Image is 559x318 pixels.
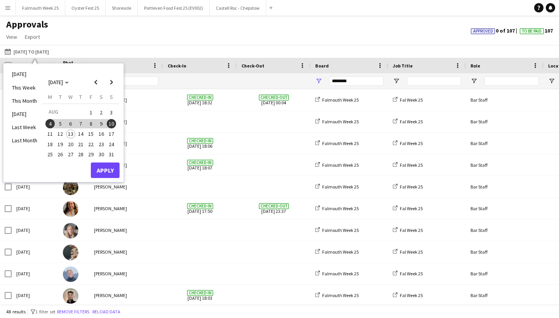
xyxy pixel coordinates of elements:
span: Name [94,63,106,69]
a: Fal Week 25 [393,227,423,233]
div: [DATE] [12,241,58,263]
span: Check-In [168,63,186,69]
a: Export [22,32,43,42]
span: 0 of 107 [471,27,520,34]
button: 09-08-2025 [96,119,106,129]
button: Next month [104,74,119,90]
button: 14-08-2025 [76,129,86,139]
div: [PERSON_NAME] [89,263,163,284]
button: Choose month and year [45,75,72,89]
button: 15-08-2025 [86,129,96,139]
button: 17-08-2025 [106,129,116,139]
a: View [3,32,20,42]
button: 12-08-2025 [55,129,65,139]
span: Fal Week 25 [400,162,423,168]
span: T [59,93,62,100]
button: Castell Roc - Chepstow [210,0,266,16]
span: Checked-in [187,203,213,209]
a: Fal Week 25 [393,271,423,277]
div: Bar Staff [466,89,543,111]
span: Falmouth Week 25 [322,271,359,277]
span: Photo [63,60,75,71]
a: Fal Week 25 [393,162,423,168]
div: Bar Staff [466,176,543,197]
li: This Week [7,81,42,94]
input: Name Filter Input [108,76,158,86]
span: W [68,93,73,100]
span: 24 [107,140,116,149]
span: 5 [56,119,65,128]
span: Approved [473,29,493,34]
span: Checked-out [259,203,289,209]
a: Falmouth Week 25 [315,292,359,298]
span: Checked-in [187,138,213,144]
input: Board Filter Input [329,76,384,86]
button: 26-08-2025 [55,149,65,159]
div: Bar Staff [466,285,543,306]
button: 02-08-2025 [96,107,106,119]
button: 10-08-2025 [106,119,116,129]
span: Role [470,63,480,69]
button: Portleven Food Fest 25 (EV002) [138,0,210,16]
button: 31-08-2025 [106,149,116,159]
span: 8 [86,119,95,128]
a: Falmouth Week 25 [315,184,359,190]
span: Checked-in [187,160,213,166]
div: [PERSON_NAME] [89,133,163,154]
a: Fal Week 25 [393,206,423,211]
div: [PERSON_NAME] [89,219,163,241]
span: 1 [86,107,95,118]
button: 18-08-2025 [45,139,55,149]
span: S [110,93,113,100]
button: [DATE] to [DATE] [3,47,50,56]
span: 12 [56,130,65,139]
span: 15 [86,130,95,139]
a: Fal Week 25 [393,140,423,146]
button: 13-08-2025 [66,129,76,139]
span: Date [16,63,27,69]
span: [DATE] 18:03 [168,285,232,306]
div: [DATE] [12,219,58,241]
button: 05-08-2025 [55,119,65,129]
button: 24-08-2025 [106,139,116,149]
span: 10 [107,119,116,128]
button: 03-08-2025 [106,107,116,119]
span: 6 [66,119,75,128]
span: 20 [66,140,75,149]
span: View [6,33,17,40]
span: [DATE] 18:07 [168,154,232,176]
span: Falmouth Week 25 [322,184,359,190]
span: Falmouth Week 25 [322,206,359,211]
span: 3 [107,107,116,118]
span: F [90,93,92,100]
span: Job Title [393,63,413,69]
li: This Month [7,94,42,107]
span: Falmouth Week 25 [322,119,359,124]
button: Open Filter Menu [315,78,322,85]
li: Last Month [7,134,42,147]
button: 20-08-2025 [66,139,76,149]
span: 16 [97,130,106,139]
div: [PERSON_NAME] [89,154,163,176]
button: 08-08-2025 [86,119,96,129]
button: 21-08-2025 [76,139,86,149]
button: Reload data [91,308,122,316]
button: Shoreside [106,0,138,16]
span: Fal Week 25 [400,119,423,124]
button: Open Filter Menu [470,78,477,85]
div: [PERSON_NAME] [89,89,163,111]
img: Lynty Misselbrook [63,223,78,238]
span: Falmouth Week 25 [322,249,359,255]
a: Fal Week 25 [393,249,423,255]
span: Fal Week 25 [400,227,423,233]
a: Fal Week 25 [393,97,423,103]
img: Natalie Hood [63,180,78,195]
button: Oyster Fest 25 [65,0,106,16]
a: Falmouth Week 25 [315,119,359,124]
li: [DATE] [7,67,42,81]
a: Fal Week 25 [393,184,423,190]
div: [PERSON_NAME] [89,198,163,219]
span: 31 [107,150,116,159]
li: Last Week [7,121,42,134]
span: [DATE] 00:04 [241,89,306,111]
